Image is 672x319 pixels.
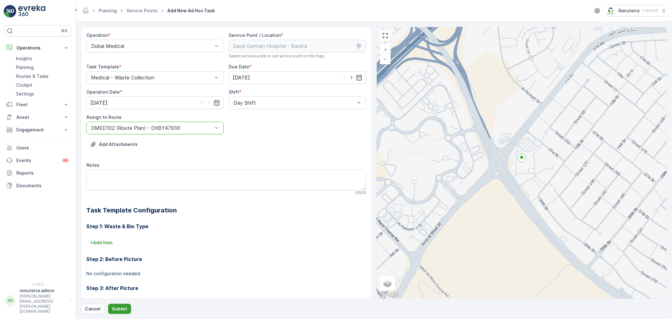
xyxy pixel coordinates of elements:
[4,282,72,286] span: v 1.49.0
[4,42,72,54] button: Operations
[4,154,72,167] a: Events99
[85,306,101,312] p: Cancel
[14,90,72,98] a: Settings
[99,8,117,13] a: Planning
[381,276,394,290] a: Layers
[355,190,366,195] p: 0 / 500
[16,73,49,79] p: Routes & Tasks
[86,89,120,95] label: Operation Date
[229,89,239,95] label: Shift
[86,96,224,109] input: dd/mm/yyyy
[14,72,72,81] a: Routes & Tasks
[5,296,15,306] div: RR
[229,71,366,84] input: dd/mm/yyyy
[86,238,116,248] button: +Add Item
[90,240,112,246] p: + Add Item
[86,114,122,120] label: Assign to Route
[16,183,69,189] p: Documents
[86,255,366,263] h3: Step 2: Before Picture
[82,9,89,15] a: Homepage
[86,162,100,168] label: Notes
[16,91,34,97] p: Settings
[16,101,59,108] p: Fleet
[4,5,16,18] img: logo
[18,5,45,18] img: logo_light-DOdMpM7g.png
[86,284,366,292] h3: Step 3: After Picture
[384,56,387,61] span: −
[381,54,390,64] a: Zoom Out
[14,54,72,63] a: Insights
[16,127,59,133] p: Engagement
[4,167,72,179] a: Reports
[229,32,281,38] label: Service Point / Location
[112,306,127,312] p: Submit
[229,64,249,69] label: Due Date
[166,8,216,14] span: Add New Ad Hoc Task
[606,5,667,16] button: Renuterra(+04:00)
[16,170,69,176] p: Reports
[86,223,366,230] h3: Step 1: Waste & Bin Type
[126,8,158,13] a: Service Points
[86,270,366,277] p: No configuration needed.
[618,8,640,14] p: Renuterra
[4,287,72,314] button: RRrenuterra.admin[PERSON_NAME][EMAIL_ADDRESS][PERSON_NAME][DOMAIN_NAME]
[99,141,138,148] p: Add Attachments
[108,304,131,314] button: Submit
[63,158,68,163] p: 99
[378,290,399,299] a: Open this area in Google Maps (opens a new window)
[384,47,387,52] span: +
[16,114,59,120] p: Asset
[381,31,390,40] a: View Fullscreen
[4,98,72,111] button: Fleet
[606,7,616,14] img: Screenshot_2024-07-26_at_13.33.01.png
[81,304,104,314] button: Cancel
[86,64,119,69] label: Task Template
[86,139,141,149] button: Upload File
[4,124,72,136] button: Engagement
[16,82,32,88] p: Cockpit
[86,206,366,215] h2: Task Template Configuration
[61,28,67,33] p: ⌘B
[229,54,325,59] span: Select service point or set ad hoc point on the map.
[4,111,72,124] button: Asset
[229,40,366,52] input: Saudi German Hospital - Barsha
[20,287,67,294] p: renuterra.admin
[642,8,658,13] p: ( +04:00 )
[20,294,67,314] p: [PERSON_NAME][EMAIL_ADDRESS][PERSON_NAME][DOMAIN_NAME]
[14,63,72,72] a: Planning
[381,45,390,54] a: Zoom In
[16,55,32,62] p: Insights
[86,32,108,38] label: Operation
[16,45,59,51] p: Operations
[16,64,34,71] p: Planning
[378,290,399,299] img: Google
[16,145,69,151] p: Users
[4,142,72,154] a: Users
[4,179,72,192] a: Documents
[16,157,58,164] p: Events
[14,81,72,90] a: Cockpit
